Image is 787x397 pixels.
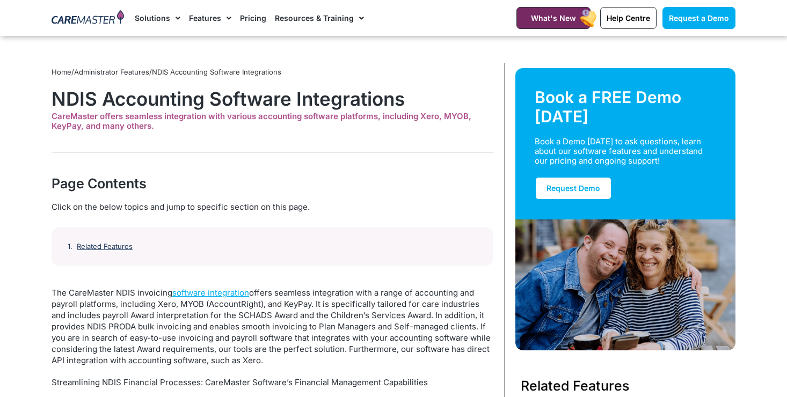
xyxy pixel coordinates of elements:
img: CareMaster Logo [52,10,124,26]
a: Home [52,68,71,76]
span: Help Centre [607,13,650,23]
a: software integration [172,288,249,298]
span: Request Demo [546,183,600,193]
a: Help Centre [600,7,657,29]
div: Page Contents [52,174,493,193]
span: / / [52,68,281,76]
div: CareMaster offers seamless integration with various accounting software platforms, including Xero... [52,112,493,131]
span: Request a Demo [669,13,729,23]
a: What's New [516,7,591,29]
h3: Related Features [521,376,730,395]
div: Book a FREE Demo [DATE] [535,87,716,126]
h1: NDIS Accounting Software Integrations [52,87,493,110]
span: What's New [531,13,576,23]
div: Click on the below topics and jump to specific section on this page. [52,201,493,213]
a: Request a Demo [662,7,735,29]
div: Book a Demo [DATE] to ask questions, learn about our software features and understand our pricing... [535,137,703,166]
a: Request Demo [535,177,612,200]
p: The CareMaster NDIS invoicing offers seamless integration with a range of accounting and payroll ... [52,287,493,366]
a: Administrator Features [74,68,149,76]
span: NDIS Accounting Software Integrations [152,68,281,76]
a: Related Features [77,242,133,251]
p: Streamlining NDIS Financial Processes: CareMaster Software’s Financial Management Capabilities [52,377,493,388]
img: Support Worker and NDIS Participant out for a coffee. [515,219,735,350]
